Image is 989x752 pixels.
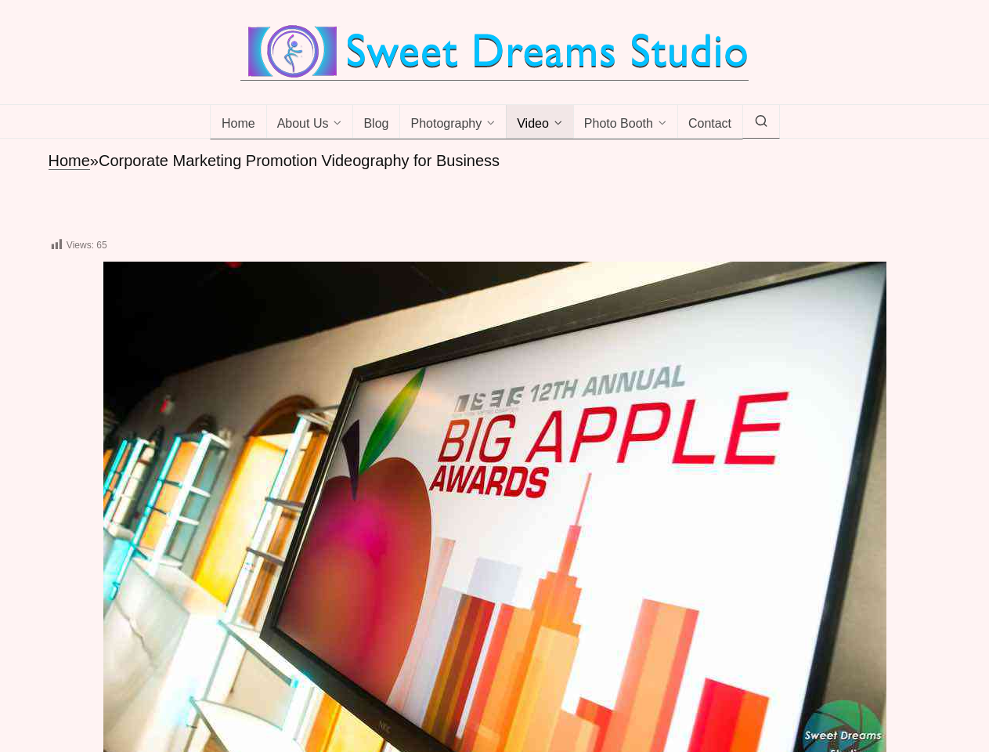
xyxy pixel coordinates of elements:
[67,240,94,251] span: Views:
[222,117,255,132] span: Home
[573,105,678,139] a: Photo Booth
[517,117,549,132] span: Video
[410,117,482,132] span: Photography
[677,105,743,139] a: Contact
[49,150,941,172] nav: breadcrumbs
[584,117,653,132] span: Photo Booth
[240,23,749,80] img: Best Wedding Event Photography Photo Booth Videography NJ NY
[210,105,267,139] a: Home
[363,117,388,132] span: Blog
[506,105,574,139] a: Video
[399,105,507,139] a: Photography
[99,152,500,169] span: Corporate Marketing Promotion Videography for Business
[266,105,354,139] a: About Us
[688,117,731,132] span: Contact
[96,240,106,251] span: 65
[90,152,99,169] span: »
[277,117,329,132] span: About Us
[352,105,400,139] a: Blog
[49,152,90,170] a: Home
